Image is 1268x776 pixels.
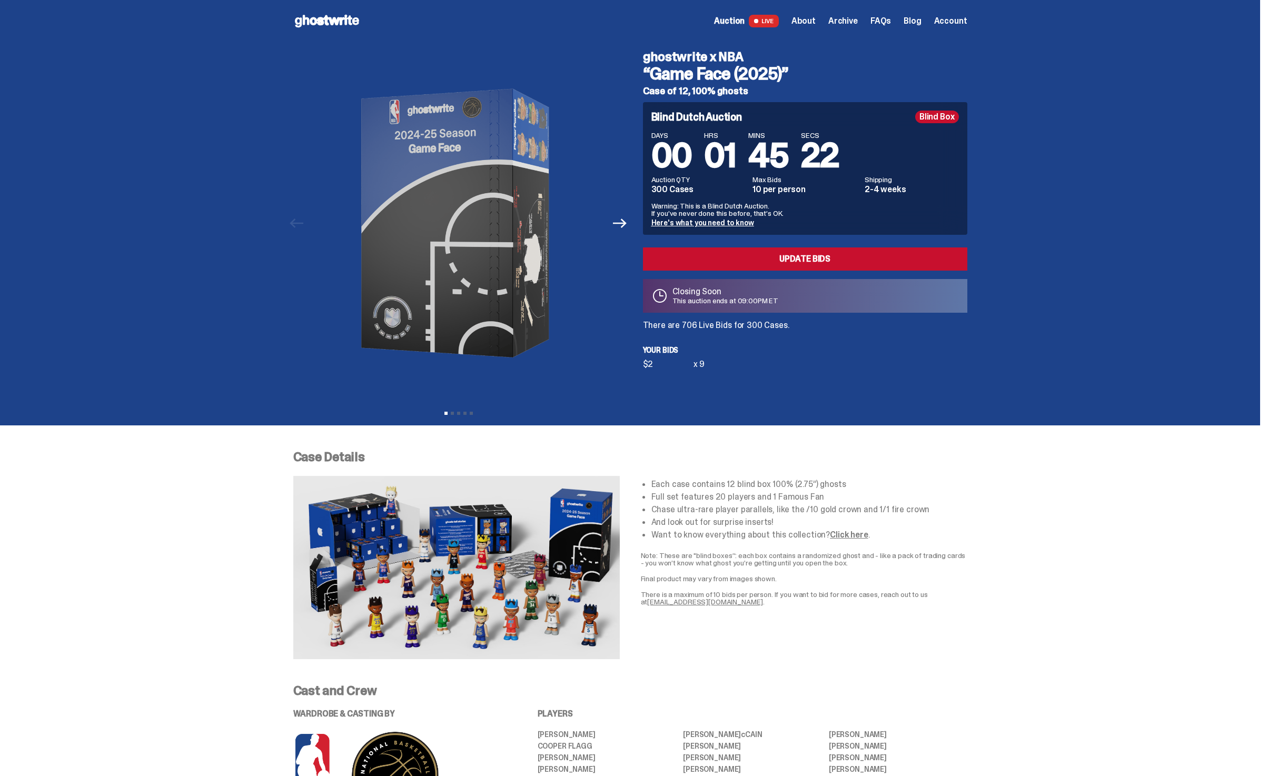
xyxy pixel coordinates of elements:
dd: 10 per person [752,185,858,194]
button: View slide 4 [463,412,467,415]
div: $2 [643,360,694,369]
p: Note: These are "blind boxes”: each box contains a randomized ghost and - like a pack of trading ... [641,552,967,566]
span: 01 [704,134,736,177]
p: Warning: This is a Blind Dutch Auction. If you’ve never done this before, that’s OK. [651,202,959,217]
h4: Blind Dutch Auction [651,112,742,122]
li: Chase ultra-rare player parallels, like the /10 gold crown and 1/1 fire crown [651,505,967,514]
p: Your bids [643,346,967,354]
span: DAYS [651,132,692,139]
span: SECS [801,132,839,139]
span: c [741,730,745,739]
p: Final product may vary from images shown. [641,575,967,582]
span: LIVE [749,15,779,27]
dt: Max Bids [752,176,858,183]
a: Archive [828,17,858,25]
p: PLAYERS [538,710,967,718]
li: Each case contains 12 blind box 100% (2.75”) ghosts [651,480,967,489]
a: Account [934,17,967,25]
li: [PERSON_NAME] [683,754,821,761]
a: Click here [830,529,868,540]
span: MINS [748,132,788,139]
li: And look out for surprise inserts! [651,518,967,526]
button: View slide 1 [444,412,448,415]
a: Blog [904,17,921,25]
li: [PERSON_NAME] [538,731,676,738]
dd: 300 Cases [651,185,747,194]
div: x 9 [694,360,705,369]
img: NBA-Case-Details.png [293,476,620,659]
span: Auction [714,17,745,25]
p: Cast and Crew [293,684,967,697]
li: [PERSON_NAME] [829,754,967,761]
li: Full set features 20 players and 1 Famous Fan [651,493,967,501]
li: [PERSON_NAME] [683,765,821,773]
dt: Shipping [865,176,959,183]
li: [PERSON_NAME] [829,731,967,738]
li: [PERSON_NAME] [683,742,821,750]
h3: “Game Face (2025)” [643,65,967,82]
button: View slide 5 [470,412,473,415]
p: Case Details [293,451,967,463]
li: [PERSON_NAME] [829,742,967,750]
span: 45 [748,134,788,177]
div: Blind Box [915,111,959,123]
li: [PERSON_NAME] CAIN [683,731,821,738]
span: 00 [651,134,692,177]
a: Here's what you need to know [651,218,754,227]
h5: Case of 12, 100% ghosts [643,86,967,96]
p: WARDROBE & CASTING BY [293,710,508,718]
button: View slide 2 [451,412,454,415]
dd: 2-4 weeks [865,185,959,194]
p: There are 706 Live Bids for 300 Cases. [643,321,967,330]
li: [PERSON_NAME] [538,765,676,773]
a: FAQs [870,17,891,25]
span: 22 [801,134,839,177]
li: [PERSON_NAME] [538,754,676,761]
p: This auction ends at 09:00PM ET [672,297,779,304]
a: [EMAIL_ADDRESS][DOMAIN_NAME] [647,597,763,606]
a: Auction LIVE [714,15,778,27]
a: About [791,17,816,25]
dt: Auction QTY [651,176,747,183]
li: [PERSON_NAME] [829,765,967,773]
a: Update Bids [643,247,967,271]
p: Closing Soon [672,287,779,296]
button: View slide 3 [457,412,460,415]
span: HRS [704,132,736,139]
li: Want to know everything about this collection? . [651,531,967,539]
button: Next [609,212,632,235]
p: There is a maximum of 10 bids per person. If you want to bid for more cases, reach out to us at . [641,591,967,605]
img: NBA-Hero-1.png [314,42,603,404]
li: Cooper Flagg [538,742,676,750]
h4: ghostwrite x NBA [643,51,967,63]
